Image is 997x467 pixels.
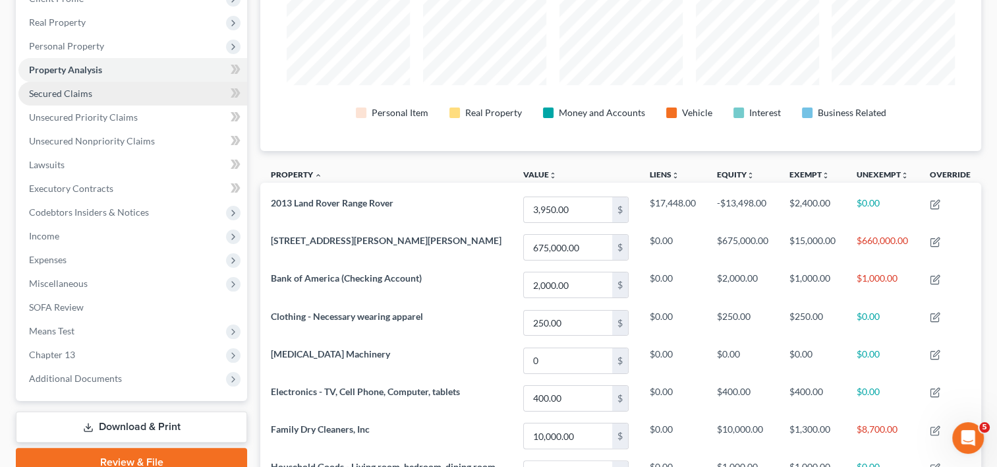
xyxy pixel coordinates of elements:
a: Property Analysis [18,58,247,82]
span: Unsecured Nonpriority Claims [29,135,155,146]
td: $0.00 [846,304,919,342]
td: $1,000.00 [779,266,846,304]
i: unfold_more [822,171,830,179]
div: Money and Accounts [559,106,645,119]
div: $ [612,235,628,260]
i: unfold_more [747,171,755,179]
a: SOFA Review [18,296,247,319]
td: $10,000.00 [706,417,779,454]
td: $0.00 [846,379,919,417]
span: Family Dry Cleaners, Inc [271,423,370,435]
input: 0.00 [524,311,612,336]
i: unfold_more [901,171,909,179]
td: $0.00 [639,379,706,417]
td: $15,000.00 [779,229,846,266]
span: [STREET_ADDRESS][PERSON_NAME][PERSON_NAME] [271,235,501,246]
a: Executory Contracts [18,177,247,201]
span: Secured Claims [29,88,92,99]
span: Property Analysis [29,64,102,75]
div: $ [612,311,628,336]
td: $675,000.00 [706,229,779,266]
td: $0.00 [639,342,706,379]
span: Unsecured Priority Claims [29,111,138,123]
span: Codebtors Insiders & Notices [29,206,149,218]
span: Executory Contracts [29,183,113,194]
i: unfold_more [671,171,679,179]
input: 0.00 [524,235,612,260]
div: Personal Item [372,106,428,119]
div: Interest [749,106,781,119]
span: [MEDICAL_DATA] Machinery [271,348,390,359]
input: 0.00 [524,348,612,373]
input: 0.00 [524,197,612,222]
input: 0.00 [524,423,612,449]
a: Download & Print [16,412,247,443]
a: Property expand_less [271,170,322,179]
span: Clothing - Necessary wearing apparel [271,311,423,322]
td: $0.00 [779,342,846,379]
a: Unexemptunfold_more [857,170,909,179]
span: Means Test [29,325,74,336]
td: -$13,498.00 [706,191,779,228]
div: $ [612,348,628,373]
td: $0.00 [846,191,919,228]
td: $2,400.00 [779,191,846,228]
td: $8,700.00 [846,417,919,454]
span: Bank of America (Checking Account) [271,272,422,284]
div: Business Related [818,106,886,119]
span: Chapter 13 [29,349,75,360]
span: Personal Property [29,40,104,51]
td: $250.00 [779,304,846,342]
input: 0.00 [524,386,612,411]
th: Override [919,162,981,191]
input: 0.00 [524,272,612,297]
td: $17,448.00 [639,191,706,228]
td: $250.00 [706,304,779,342]
a: Exemptunfold_more [789,170,830,179]
td: $400.00 [706,379,779,417]
div: Real Property [465,106,522,119]
td: $1,000.00 [846,266,919,304]
span: Electronics - TV, Cell Phone, Computer, tablets [271,386,460,397]
a: Secured Claims [18,82,247,106]
a: Equityunfold_more [717,170,755,179]
i: unfold_more [549,171,557,179]
td: $400.00 [779,379,846,417]
td: $0.00 [639,417,706,454]
span: Additional Documents [29,373,122,384]
div: $ [612,272,628,297]
a: Liensunfold_more [650,170,679,179]
div: $ [612,197,628,222]
iframe: Intercom live chat [952,422,984,454]
span: Miscellaneous [29,278,88,289]
div: Vehicle [682,106,712,119]
td: $1,300.00 [779,417,846,454]
span: Lawsuits [29,159,65,170]
td: $0.00 [639,229,706,266]
span: Expenses [29,254,67,265]
td: $0.00 [846,342,919,379]
div: $ [612,386,628,411]
td: $0.00 [639,266,706,304]
a: Unsecured Priority Claims [18,106,247,129]
span: 2013 Land Rover Range Rover [271,197,393,208]
span: Income [29,230,59,241]
div: $ [612,423,628,449]
td: $0.00 [639,304,706,342]
span: SOFA Review [29,301,84,313]
span: Real Property [29,16,86,28]
span: 5 [979,422,990,433]
a: Valueunfold_more [523,170,557,179]
i: expand_less [314,171,322,179]
a: Lawsuits [18,153,247,177]
a: Unsecured Nonpriority Claims [18,129,247,153]
td: $0.00 [706,342,779,379]
td: $660,000.00 [846,229,919,266]
td: $2,000.00 [706,266,779,304]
